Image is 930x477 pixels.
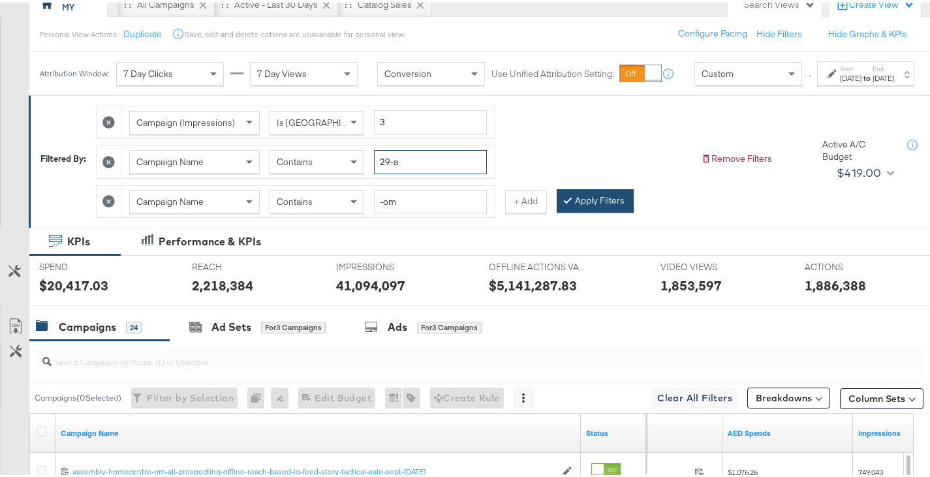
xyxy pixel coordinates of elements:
div: 2,218,384 [192,273,253,292]
div: 24 [126,319,142,331]
input: Enter a search term [374,187,487,211]
button: $419.00 [831,160,897,181]
span: SPEND [39,258,137,271]
span: VIDEO VIEWS [660,258,758,271]
div: Save, edit and delete options are unavailable for personal view. [185,27,405,37]
input: Enter a search term [374,147,487,172]
button: Column Sets [840,386,923,407]
a: The total amount spent to date. [614,425,717,436]
div: Campaigns ( 0 Selected) [35,390,121,401]
input: Enter a number [374,108,487,132]
div: [DATE] [840,70,861,81]
div: [DATE] [873,70,894,81]
div: $5,141,287.83 [489,273,577,292]
span: REACH [192,258,290,271]
input: Search Campaigns by Name, ID or Objective [52,341,845,366]
div: KPIs [67,232,90,247]
button: Configure Pacing [669,20,756,43]
span: Is [GEOGRAPHIC_DATA] [277,114,377,126]
label: End: [873,62,894,70]
span: Conversion [384,65,431,77]
span: Campaign Name [136,193,204,205]
div: assembly-homecentre-om-all-prospecting-offline-reach-based-ig-feed-story-tactical-sale-sept-[DATE] [72,464,555,474]
button: Apply Filters [557,187,634,210]
a: The number of times your ad was served. On mobile apps an ad is counted as served the first time ... [858,425,913,436]
div: Campaigns [59,317,116,332]
div: Performance & KPIs [159,232,261,247]
span: 7 Day Views [257,65,307,77]
div: $419.00 [837,161,882,180]
button: Duplicate [123,25,162,38]
div: Active A/C Budget [822,136,894,160]
button: Hide Graphs & KPIs [828,25,907,38]
a: Shows the current state of your Ad Campaign. [586,425,641,436]
div: Personal View Actions: [39,27,118,37]
div: Attribution Window: [39,67,110,76]
span: ↑ [803,71,816,76]
button: + Add [505,187,547,211]
div: Ads [388,317,407,332]
button: Clear All Filters [652,385,737,406]
a: assembly-homecentre-om-all-prospecting-offline-reach-based-ig-feed-story-tactical-sale-sept-[DATE] [72,464,555,475]
a: 3.6725 [728,425,848,436]
span: Contains [277,153,313,165]
label: Use Unified Attribution Setting: [491,65,614,78]
label: Start: [840,62,861,70]
div: 1,853,597 [660,273,722,292]
span: ACTIONS [805,258,903,271]
span: Custom [702,65,734,77]
span: Campaign Name [136,153,204,165]
span: OFFLINE ACTIONS VALUE [489,258,587,271]
span: IMPRESSIONS [336,258,434,271]
span: 7 Day Clicks [123,65,173,77]
div: Ad Sets [211,317,251,332]
strong: to [861,70,873,80]
span: $1,076.26 [728,465,758,474]
div: 41,094,097 [336,273,405,292]
button: Hide Filters [756,25,802,38]
div: for 3 Campaigns [261,319,326,331]
span: Campaign (Impressions) [136,114,235,126]
span: Clear All Filters [657,388,732,404]
span: Contains [277,193,313,205]
div: $20,417.03 [39,273,108,292]
span: $293.06 [614,465,689,474]
span: 749,043 [858,465,883,474]
button: Remove Filters [701,150,772,162]
div: 0 [247,385,271,406]
div: Filtered By: [40,150,86,162]
div: 1,886,388 [805,273,866,292]
a: Your campaign name. [61,425,576,436]
div: for 3 Campaigns [417,319,482,331]
button: Breakdowns [747,385,830,406]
